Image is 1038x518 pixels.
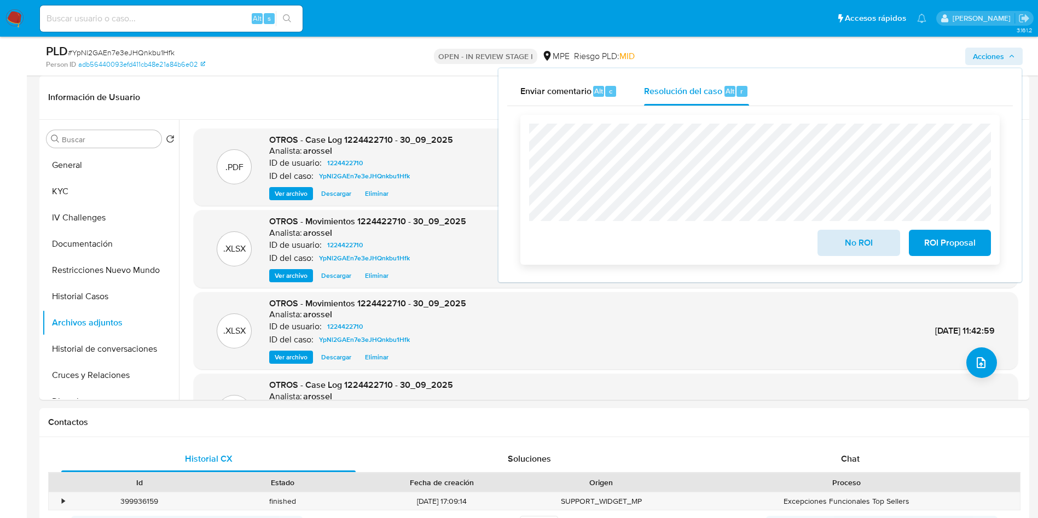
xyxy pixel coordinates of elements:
[76,477,204,488] div: Id
[269,391,302,402] p: Analista:
[223,243,246,255] p: .XLSX
[537,477,665,488] div: Origen
[609,86,612,96] span: c
[40,11,303,26] input: Buscar usuario o caso...
[315,170,414,183] a: YpNl2GAEn7e3eJHQnkbu1Hfk
[316,351,357,364] button: Descargar
[365,270,388,281] span: Eliminar
[253,13,262,24] span: Alt
[275,270,308,281] span: Ver archivo
[276,11,298,26] button: search-icon
[965,48,1023,65] button: Acciones
[1017,26,1033,34] span: 3.161.2
[219,477,347,488] div: Estado
[323,320,367,333] a: 1224422710
[42,362,179,388] button: Cruces y Relaciones
[681,477,1012,488] div: Proceso
[542,50,570,62] div: MPE
[48,92,140,103] h1: Información de Usuario
[269,297,466,310] span: OTROS - Movimientos 1224422710 - 30_09_2025
[51,135,60,143] button: Buscar
[78,60,205,69] a: adb56440093efd411cb48e21a84b6e02
[359,187,394,200] button: Eliminar
[42,231,179,257] button: Documentación
[319,170,410,183] span: YpNl2GAEn7e3eJHQnkbu1Hfk
[269,253,314,264] p: ID del caso:
[62,135,157,144] input: Buscar
[275,352,308,363] span: Ver archivo
[185,452,233,465] span: Historial CX
[316,187,357,200] button: Descargar
[269,334,314,345] p: ID del caso:
[935,324,995,337] span: [DATE] 11:42:59
[520,84,592,97] span: Enviar comentario
[166,135,175,147] button: Volver al orden por defecto
[319,252,410,265] span: YpNl2GAEn7e3eJHQnkbu1Hfk
[594,86,603,96] span: Alt
[355,492,530,510] div: [DATE] 17:09:14
[68,492,211,510] div: 399936159
[42,257,179,283] button: Restricciones Nuevo Mundo
[42,388,179,415] button: Direcciones
[740,86,743,96] span: r
[46,42,68,60] b: PLD
[574,50,635,62] span: Riesgo PLD:
[817,230,900,256] button: No ROI
[832,231,885,255] span: No ROI
[269,309,302,320] p: Analista:
[953,13,1014,24] p: antonio.rossel@mercadolibre.com
[327,238,363,252] span: 1224422710
[269,215,466,228] span: OTROS - Movimientos 1224422710 - 30_09_2025
[327,320,363,333] span: 1224422710
[42,283,179,310] button: Historial Casos
[644,84,722,97] span: Resolución del caso
[268,13,271,24] span: s
[321,188,351,199] span: Descargar
[315,252,414,265] a: YpNl2GAEn7e3eJHQnkbu1Hfk
[327,156,363,170] span: 1224422710
[269,171,314,182] p: ID del caso:
[319,333,410,346] span: YpNl2GAEn7e3eJHQnkbu1Hfk
[269,228,302,238] p: Analista:
[46,60,76,69] b: Person ID
[42,310,179,336] button: Archivos adjuntos
[211,492,355,510] div: finished
[359,351,394,364] button: Eliminar
[269,379,453,391] span: OTROS - Case Log 1224422710 - 30_09_2025
[841,452,860,465] span: Chat
[42,336,179,362] button: Historial de conversaciones
[323,238,367,252] a: 1224422710
[48,417,1020,428] h1: Contactos
[42,205,179,231] button: IV Challenges
[303,145,332,156] h6: arossel
[508,452,551,465] span: Soluciones
[530,492,673,510] div: SUPPORT_WIDGET_MP
[275,188,308,199] span: Ver archivo
[269,145,302,156] p: Analista:
[315,333,414,346] a: YpNl2GAEn7e3eJHQnkbu1Hfk
[323,156,367,170] a: 1224422710
[321,270,351,281] span: Descargar
[269,158,322,168] p: ID de usuario:
[269,321,322,332] p: ID de usuario:
[269,351,313,364] button: Ver archivo
[362,477,522,488] div: Fecha de creación
[223,325,246,337] p: .XLSX
[673,492,1020,510] div: Excepciones Funcionales Top Sellers
[359,269,394,282] button: Eliminar
[62,496,65,507] div: •
[365,188,388,199] span: Eliminar
[619,50,635,62] span: MID
[365,352,388,363] span: Eliminar
[303,309,332,320] h6: arossel
[845,13,906,24] span: Accesos rápidos
[726,86,734,96] span: Alt
[225,161,243,173] p: .PDF
[917,14,926,23] a: Notificaciones
[966,347,997,378] button: upload-file
[303,228,332,238] h6: arossel
[269,240,322,251] p: ID de usuario:
[269,133,453,146] span: OTROS - Case Log 1224422710 - 30_09_2025
[68,47,175,58] span: # YpNl2GAEn7e3eJHQnkbu1Hfk
[1018,13,1030,24] a: Salir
